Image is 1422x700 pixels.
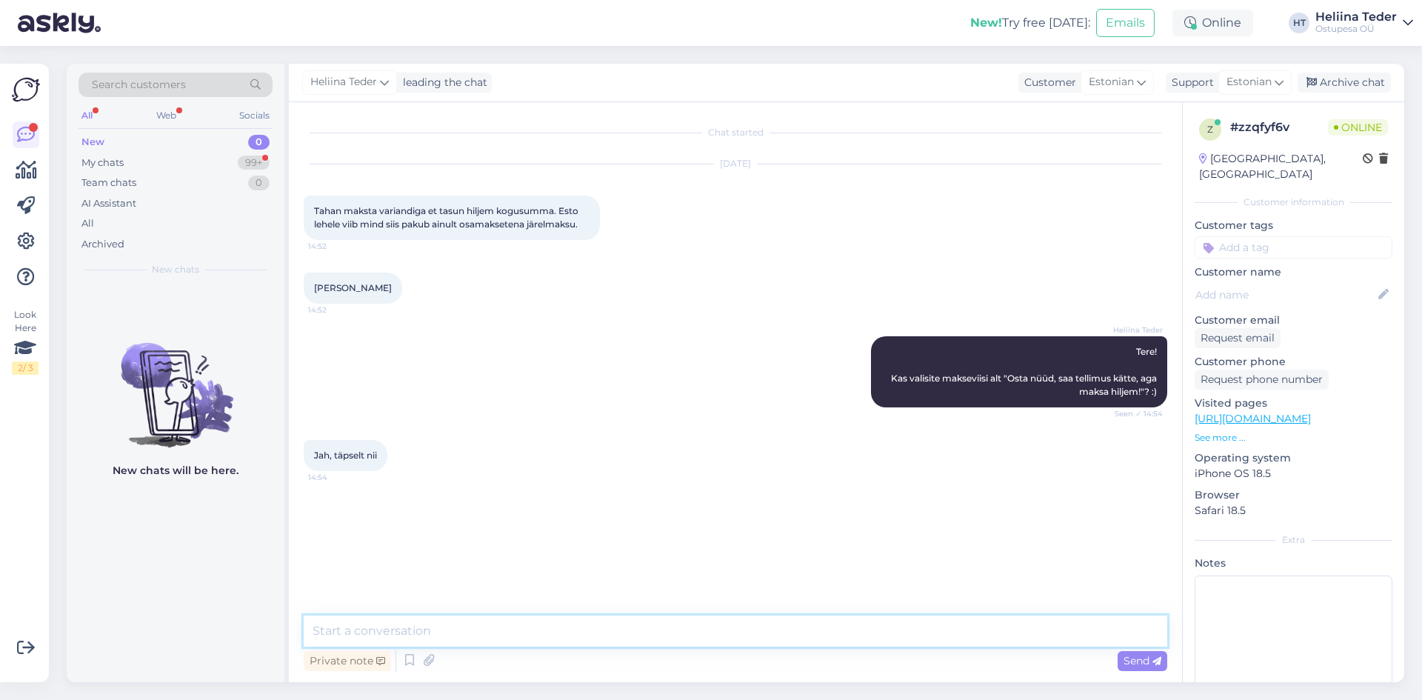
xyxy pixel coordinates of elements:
span: Heliina Teder [310,74,377,90]
a: Heliina TederOstupesa OÜ [1315,11,1413,35]
img: No chats [67,316,284,450]
div: Try free [DATE]: [970,14,1090,32]
span: Estonian [1089,74,1134,90]
p: Customer tags [1195,218,1392,233]
div: Archived [81,237,124,252]
span: New chats [152,263,199,276]
span: Tahan maksta variandiga et tasun hiljem kogusumma. Esto lehele viib mind siis pakub ainult osamak... [314,205,581,230]
div: AI Assistant [81,196,136,211]
p: Notes [1195,556,1392,571]
div: Online [1172,10,1253,36]
span: Heliina Teder [1107,324,1163,336]
b: New! [970,16,1002,30]
span: 14:52 [308,304,364,316]
div: 0 [248,135,270,150]
p: Customer email [1195,313,1392,328]
div: Request email [1195,328,1281,348]
a: [URL][DOMAIN_NAME] [1195,412,1311,425]
div: Support [1166,75,1214,90]
span: Send [1124,654,1161,667]
div: [GEOGRAPHIC_DATA], [GEOGRAPHIC_DATA] [1199,151,1363,182]
div: Extra [1195,533,1392,547]
p: Visited pages [1195,396,1392,411]
p: New chats will be here. [113,463,238,479]
div: leading the chat [397,75,487,90]
span: 14:54 [308,472,364,483]
span: Online [1328,119,1388,136]
span: Seen ✓ 14:54 [1107,408,1163,419]
div: Socials [236,106,273,125]
div: # zzqfyf6v [1230,119,1328,136]
button: Emails [1096,9,1155,37]
div: Private note [304,651,391,671]
span: z [1207,124,1213,135]
p: Safari 18.5 [1195,503,1392,519]
p: Customer phone [1195,354,1392,370]
div: Look Here [12,308,39,375]
div: [DATE] [304,157,1167,170]
div: Web [153,106,179,125]
span: Search customers [92,77,186,93]
div: Team chats [81,176,136,190]
p: See more ... [1195,431,1392,444]
span: Estonian [1226,74,1272,90]
span: [PERSON_NAME] [314,282,392,293]
p: Browser [1195,487,1392,503]
input: Add name [1195,287,1375,303]
div: Heliina Teder [1315,11,1397,23]
span: Jah, täpselt nii [314,450,377,461]
p: Operating system [1195,450,1392,466]
div: Request phone number [1195,370,1329,390]
img: Askly Logo [12,76,40,104]
input: Add a tag [1195,236,1392,259]
div: Chat started [304,126,1167,139]
div: 0 [248,176,270,190]
div: All [81,216,94,231]
div: Customer information [1195,196,1392,209]
div: Ostupesa OÜ [1315,23,1397,35]
div: All [79,106,96,125]
div: HT [1289,13,1309,33]
p: Customer name [1195,264,1392,280]
div: 99+ [238,156,270,170]
div: Customer [1018,75,1076,90]
div: My chats [81,156,124,170]
div: Archive chat [1298,73,1391,93]
span: 14:52 [308,241,364,252]
div: 2 / 3 [12,361,39,375]
div: New [81,135,104,150]
p: iPhone OS 18.5 [1195,466,1392,481]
